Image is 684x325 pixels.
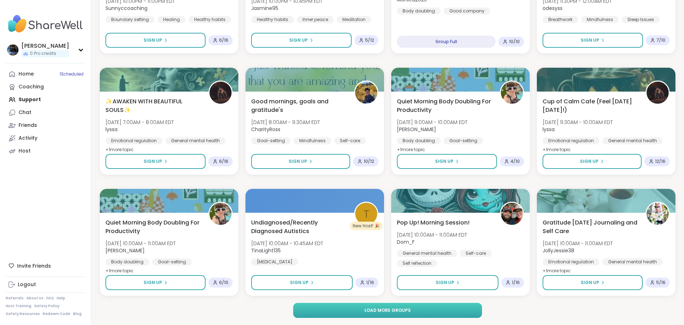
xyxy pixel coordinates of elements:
[105,97,201,114] span: ✨AWAKEN WITH BEAUTIFUL SOULS✨
[251,218,346,236] span: Undiagnosed/Recently Diagnosed Autistics
[251,97,346,114] span: Good mornings, goals and gratitude's
[165,137,226,144] div: General mental health
[397,238,415,246] b: Dom_F
[6,119,85,132] a: Friends
[6,68,85,81] a: Home1Scheduled
[501,82,523,104] img: Adrienne_QueenOfTheDawn
[6,278,85,291] a: Logout
[444,7,490,15] div: Good company
[501,203,523,225] img: Dom_F
[152,258,192,265] div: Goal-setting
[105,137,162,144] div: Emotional regulation
[6,106,85,119] a: Chat
[251,137,291,144] div: Goal-setting
[656,280,665,285] span: 5 / 16
[6,259,85,272] div: Invite Friends
[365,37,374,43] span: 5 / 12
[19,135,37,142] div: Activity
[219,280,228,285] span: 6 / 10
[364,159,374,164] span: 10 / 12
[251,119,320,126] span: [DATE] 8:00AM - 9:30AM EDT
[105,247,145,254] b: [PERSON_NAME]
[6,11,85,36] img: ShareWell Nav Logo
[543,258,600,265] div: Emotional regulation
[512,280,520,285] span: 1 / 16
[543,154,642,169] button: Sign Up
[251,247,281,254] b: TinaLight135
[105,258,149,265] div: Body doubling
[509,39,520,45] span: 10 / 10
[144,37,162,43] span: Sign Up
[19,83,44,91] div: Coaching
[6,145,85,158] a: Host
[251,240,323,247] span: [DATE] 10:00AM - 10:45AM EDT
[581,279,599,286] span: Sign Up
[105,16,155,23] div: Boundary setting
[7,44,19,56] img: Sheilah
[6,304,31,309] a: Host Training
[511,159,520,164] span: 4 / 10
[21,42,69,50] div: [PERSON_NAME]
[543,119,613,126] span: [DATE] 9:30AM - 10:00AM EDT
[397,218,470,227] span: Pop Up! Morning Session!
[543,97,638,114] span: Cup of Calm Cafe (Feel [DATE][DATE]!)
[543,33,643,48] button: Sign Up
[543,5,563,12] b: odesyss
[290,279,309,286] span: Sign Up
[602,258,663,265] div: General mental health
[19,109,31,116] div: Chat
[251,126,280,133] b: CharityRoss
[397,36,496,48] div: Group Full
[105,240,176,247] span: [DATE] 10:00AM - 11:00AM EDT
[397,119,467,126] span: [DATE] 9:00AM - 10:00AM EDT
[251,5,278,12] b: Jasmine95
[43,311,70,316] a: Redeem Code
[59,71,83,77] span: 1 Scheduled
[672,3,681,12] div: Close Step
[397,275,498,290] button: Sign Up
[219,37,228,43] span: 6 / 16
[543,218,638,236] span: Gratitude [DATE] Journaling and Self Care
[363,206,369,222] span: T
[105,154,206,169] button: Sign Up
[543,126,555,133] b: lyssa
[157,16,186,23] div: Healing
[366,280,374,285] span: 1 / 16
[397,7,441,15] div: Body doubling
[460,250,492,257] div: Self-care
[251,16,294,23] div: Healthy habits
[337,16,371,23] div: Meditation
[144,158,162,165] span: Sign Up
[293,303,482,318] button: Load more groups
[294,137,331,144] div: Mindfulness
[57,296,65,301] a: Help
[581,16,619,23] div: Mindfulness
[251,258,298,265] div: [MEDICAL_DATA]
[622,16,660,23] div: Sleep Issues
[251,275,353,290] button: Sign Up
[105,5,147,12] b: Sunnyccoaching
[397,126,436,133] b: [PERSON_NAME]
[19,122,37,129] div: Friends
[251,33,352,48] button: Sign Up
[251,154,350,169] button: Sign Up
[6,81,85,93] a: Coaching
[6,311,40,316] a: Safety Resources
[188,16,231,23] div: Healthy habits
[397,137,441,144] div: Body doubling
[657,37,665,43] span: 7 / 10
[543,240,613,247] span: [DATE] 10:00AM - 11:00AM EDT
[19,71,34,78] div: Home
[397,97,492,114] span: Quiet Morning Body Doubling For Productivity
[543,247,574,254] b: JollyJessie38
[297,16,334,23] div: Inner peace
[105,275,206,290] button: Sign Up
[602,137,663,144] div: General mental health
[30,51,56,57] span: 0 Pro credits
[397,250,457,257] div: General mental health
[647,82,669,104] img: lyssa
[105,126,118,133] b: lyssa
[209,82,232,104] img: lyssa
[581,37,599,43] span: Sign Up
[289,158,307,165] span: Sign Up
